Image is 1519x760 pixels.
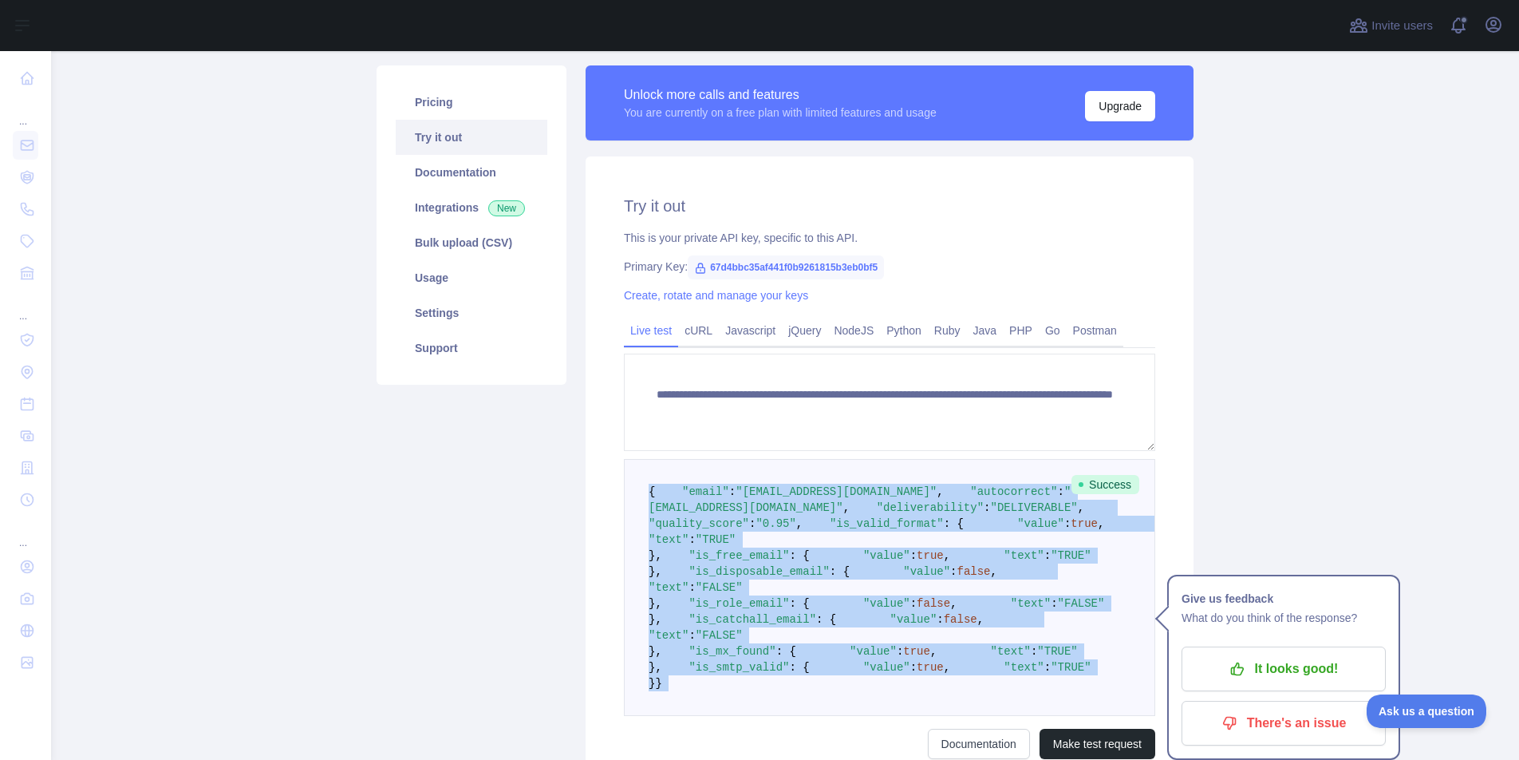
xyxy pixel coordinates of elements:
[624,195,1155,217] h2: Try it out
[1037,645,1077,658] span: "TRUE"
[843,501,850,514] span: ,
[1004,661,1044,674] span: "text"
[1098,517,1104,530] span: ,
[688,645,775,658] span: "is_mx_found"
[696,629,743,642] span: "FALSE"
[1085,91,1155,121] button: Upgrade
[1004,549,1044,562] span: "text"
[863,597,910,610] span: "value"
[749,517,756,530] span: :
[13,517,38,549] div: ...
[396,331,547,366] a: Support
[1367,695,1487,728] iframe: Toggle Customer Support
[649,677,655,690] span: }
[649,565,662,578] span: },
[877,501,984,514] span: "deliverability"
[930,645,937,658] span: ,
[688,255,884,279] span: 67d4bbc35af441f0b9261815b3eb0bf5
[1078,501,1084,514] span: ,
[990,501,1077,514] span: "DELIVERABLE"
[1051,661,1091,674] span: "TRUE"
[1371,17,1433,35] span: Invite users
[897,645,903,658] span: :
[756,517,795,530] span: "0.95"
[944,517,964,530] span: : {
[910,597,917,610] span: :
[1067,318,1123,343] a: Postman
[488,200,525,216] span: New
[863,549,910,562] span: "value"
[789,549,809,562] span: : {
[678,318,719,343] a: cURL
[688,597,789,610] span: "is_role_email"
[957,565,991,578] span: false
[396,225,547,260] a: Bulk upload (CSV)
[688,581,695,594] span: :
[863,661,910,674] span: "value"
[719,318,782,343] a: Javascript
[1031,645,1037,658] span: :
[696,581,743,594] span: "FALSE"
[1182,589,1386,608] h1: Give us feedback
[649,581,688,594] span: "text"
[944,549,950,562] span: ,
[977,613,984,626] span: ,
[890,613,937,626] span: "value"
[937,485,943,498] span: ,
[917,597,950,610] span: false
[910,661,917,674] span: :
[910,549,917,562] span: :
[1017,517,1064,530] span: "value"
[944,613,977,626] span: false
[649,661,662,674] span: },
[1044,661,1051,674] span: :
[649,485,655,498] span: {
[944,661,950,674] span: ,
[682,485,729,498] span: "email"
[1182,608,1386,627] p: What do you think of the response?
[950,597,957,610] span: ,
[396,155,547,190] a: Documentation
[830,565,850,578] span: : {
[688,533,695,546] span: :
[649,549,662,562] span: },
[827,318,880,343] a: NodeJS
[696,533,736,546] span: "TRUE"
[649,533,688,546] span: "text"
[1058,597,1105,610] span: "FALSE"
[649,517,749,530] span: "quality_score"
[688,613,816,626] span: "is_catchall_email"
[624,230,1155,246] div: This is your private API key, specific to this API.
[649,597,662,610] span: },
[1011,597,1051,610] span: "text"
[880,318,928,343] a: Python
[655,677,661,690] span: }
[991,565,997,578] span: ,
[624,289,808,302] a: Create, rotate and manage your keys
[782,318,827,343] a: jQuery
[789,597,809,610] span: : {
[1044,549,1051,562] span: :
[729,485,736,498] span: :
[396,190,547,225] a: Integrations New
[917,549,944,562] span: true
[624,259,1155,275] div: Primary Key:
[928,729,1030,759] a: Documentation
[1058,485,1064,498] span: :
[1039,318,1067,343] a: Go
[649,613,662,626] span: },
[1003,318,1039,343] a: PHP
[396,295,547,331] a: Settings
[950,565,957,578] span: :
[984,501,990,514] span: :
[649,645,662,658] span: },
[396,85,547,120] a: Pricing
[796,517,803,530] span: ,
[688,549,789,562] span: "is_free_email"
[903,645,930,658] span: true
[1040,729,1155,759] button: Make test request
[830,517,944,530] span: "is_valid_format"
[688,661,789,674] span: "is_smtp_valid"
[816,613,836,626] span: : {
[688,629,695,642] span: :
